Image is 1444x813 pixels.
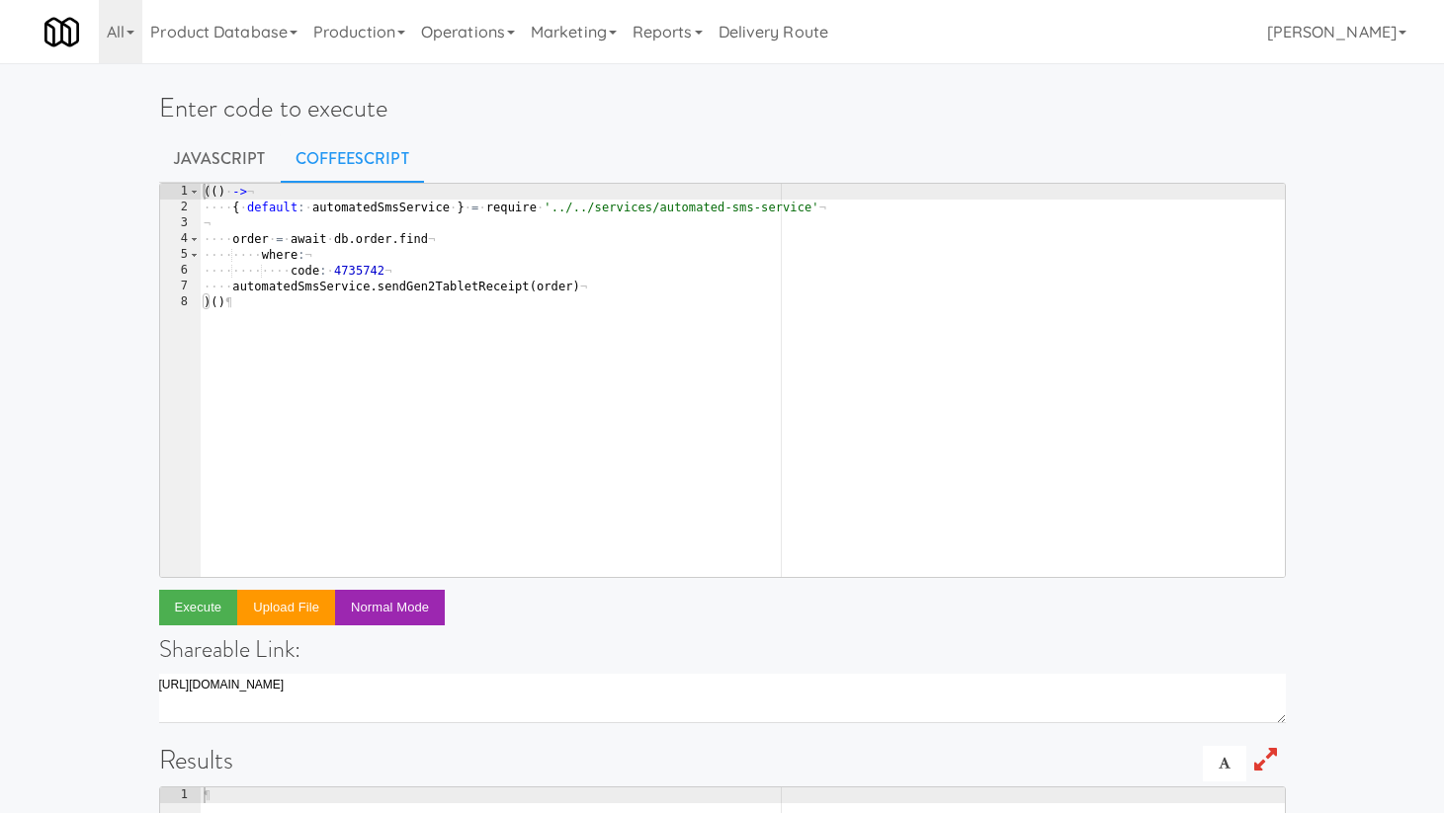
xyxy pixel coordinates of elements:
[160,200,201,215] div: 2
[160,231,201,247] div: 4
[44,15,79,49] img: Micromart
[281,134,424,184] a: CoffeeScript
[160,263,201,279] div: 6
[237,590,335,625] button: Upload file
[159,636,1286,662] h4: Shareable Link:
[160,215,201,231] div: 3
[335,590,445,625] button: Normal Mode
[159,674,1286,723] textarea: [URL][DOMAIN_NAME]
[159,94,1286,122] h1: Enter code to execute
[160,184,201,200] div: 1
[160,787,201,803] div: 1
[159,590,238,625] button: Execute
[159,134,281,184] a: Javascript
[160,279,201,294] div: 7
[160,247,201,263] div: 5
[160,294,201,310] div: 8
[159,746,1286,774] h1: Results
